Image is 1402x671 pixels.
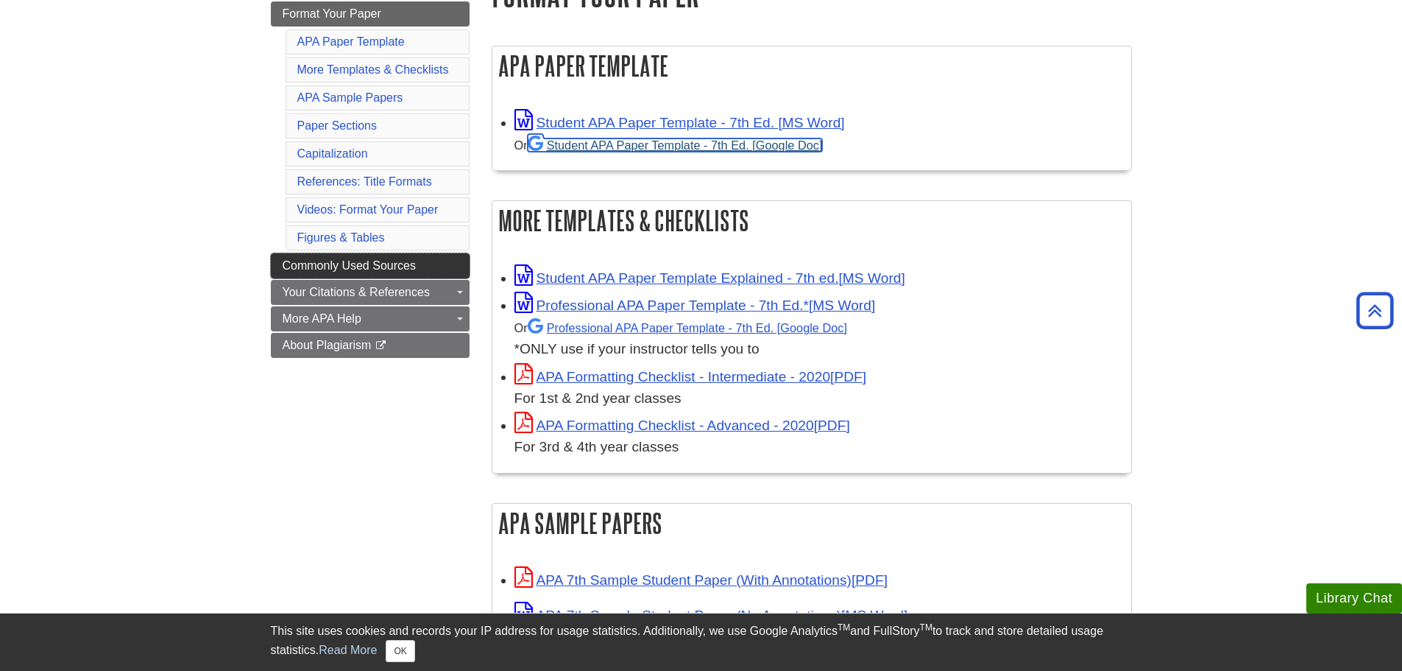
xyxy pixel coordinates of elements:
a: Link opens in new window [514,572,888,588]
a: Capitalization [297,147,368,160]
a: Professional APA Paper Template - 7th Ed. [528,321,847,334]
a: Commonly Used Sources [271,253,470,278]
span: Your Citations & References [283,286,430,298]
a: Your Citations & References [271,280,470,305]
a: About Plagiarism [271,333,470,358]
a: Link opens in new window [514,369,867,384]
span: About Plagiarism [283,339,372,351]
a: More APA Help [271,306,470,331]
i: This link opens in a new window [375,341,387,351]
h2: APA Sample Papers [492,504,1131,543]
a: APA Sample Papers [297,91,403,104]
span: Commonly Used Sources [283,259,416,272]
a: Link opens in new window [514,115,845,130]
a: Paper Sections [297,119,378,132]
a: Link opens in new window [514,298,876,313]
button: Close [386,640,414,662]
div: For 1st & 2nd year classes [514,388,1124,410]
span: Format Your Paper [283,7,381,20]
a: Link opens in new window [514,418,850,433]
a: Figures & Tables [297,231,385,244]
a: Format Your Paper [271,1,470,27]
a: Videos: Format Your Paper [297,203,439,216]
small: Or [514,321,847,334]
small: Or [514,138,823,152]
h2: More Templates & Checklists [492,201,1131,240]
button: Library Chat [1306,583,1402,614]
div: This site uses cookies and records your IP address for usage statistics. Additionally, we use Goo... [271,622,1132,662]
a: Back to Top [1351,301,1398,320]
sup: TM [838,622,850,633]
a: Student APA Paper Template - 7th Ed. [Google Doc] [528,138,823,152]
a: More Templates & Checklists [297,63,449,76]
span: More APA Help [283,312,361,325]
a: Read More [319,644,377,656]
h2: APA Paper Template [492,46,1131,85]
a: References: Title Formats [297,175,432,188]
a: Link opens in new window [514,270,905,286]
a: Link opens in new window [514,608,908,623]
sup: TM [920,622,932,633]
a: APA Paper Template [297,35,405,48]
div: *ONLY use if your instructor tells you to [514,317,1124,360]
div: For 3rd & 4th year classes [514,437,1124,458]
